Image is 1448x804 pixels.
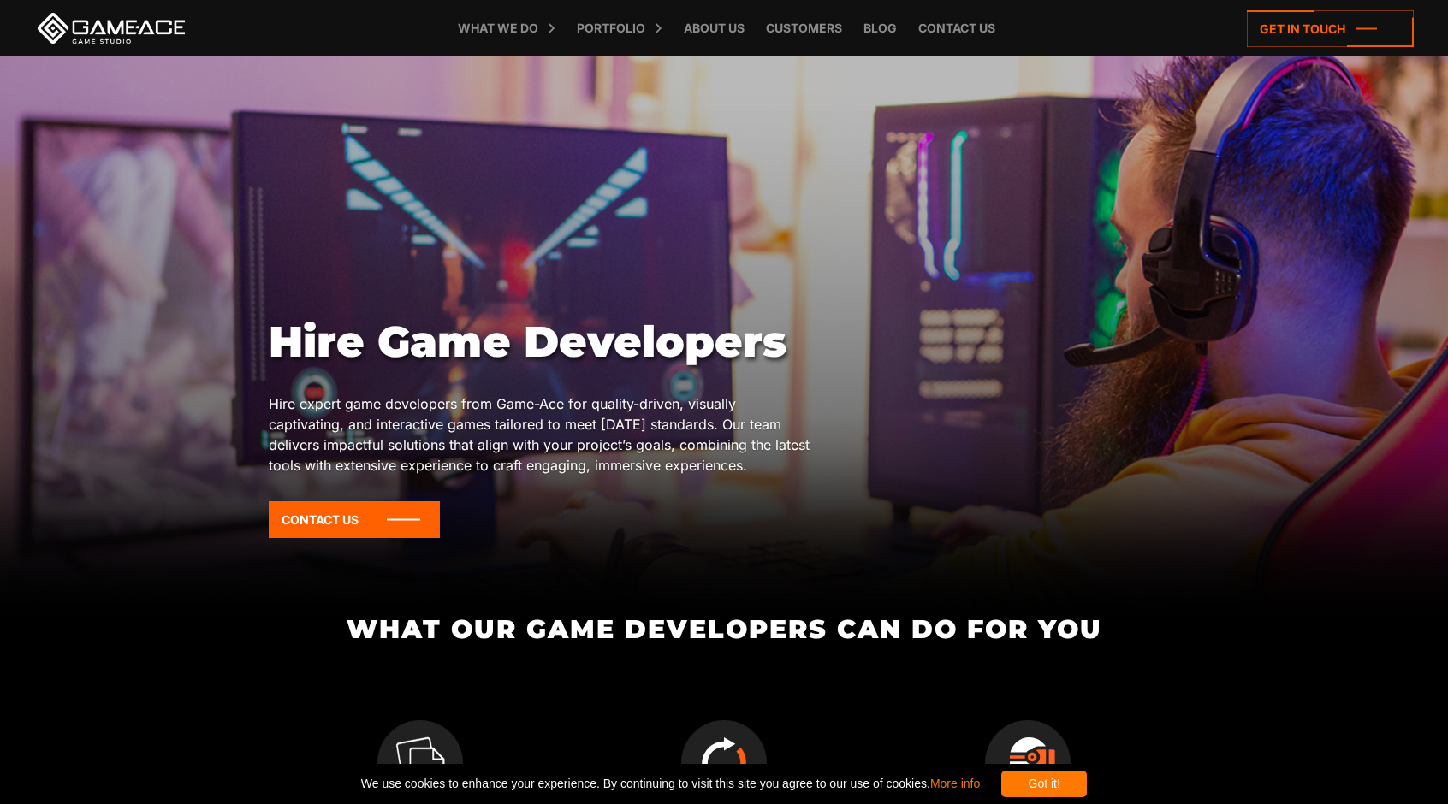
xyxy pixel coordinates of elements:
h1: Hire Game Developers [269,316,815,368]
h2: What Our Game Developers Can Do for You [269,615,1180,643]
a: Get in touch [1247,10,1414,47]
span: We use cookies to enhance your experience. By continuing to visit this site you agree to our use ... [361,771,980,797]
div: Got it! [1001,771,1087,797]
a: Contact Us [269,501,440,538]
p: Hire expert game developers from Game-Ace for quality-driven, visually captivating, and interacti... [269,393,815,476]
a: More info [930,777,980,790]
